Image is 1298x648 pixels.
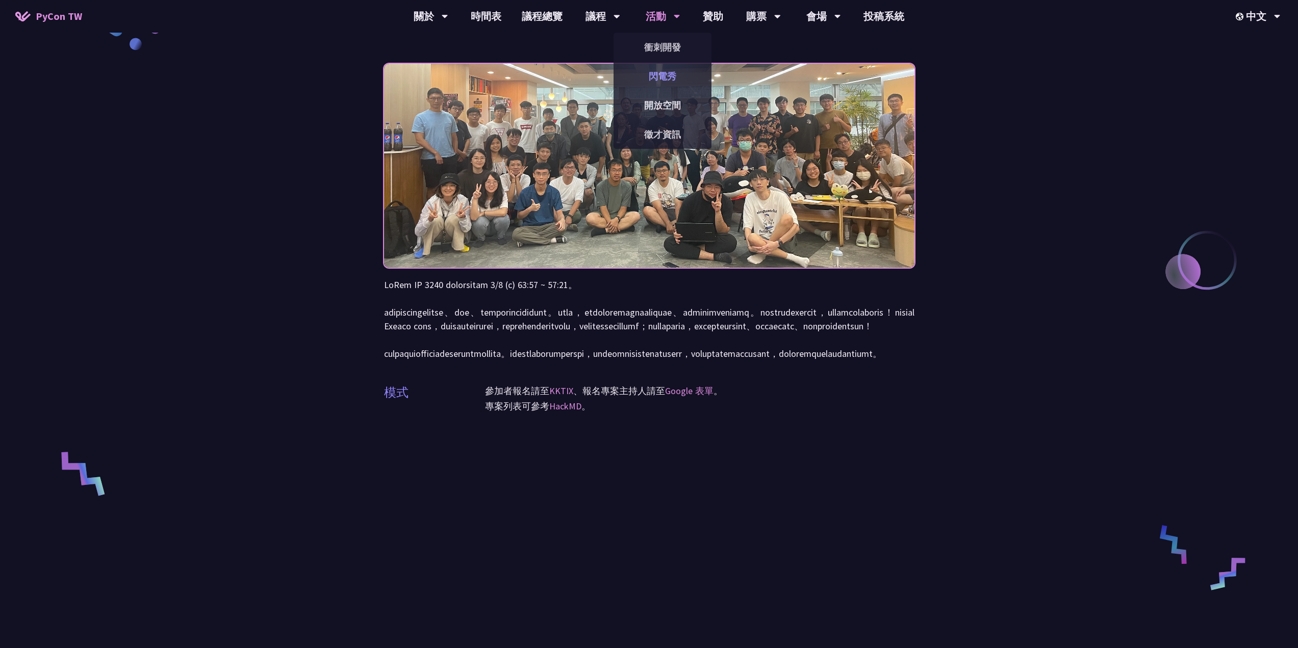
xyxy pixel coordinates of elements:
img: Photo of PyCon Taiwan Sprints [384,36,914,295]
a: 閃電秀 [614,64,711,88]
a: HackMD [549,400,581,412]
span: PyCon TW [36,9,82,24]
p: 模式 [384,383,409,402]
p: 參加者報名請至 、報名專案主持人請至 。 [485,383,914,399]
a: 開放空間 [614,93,711,117]
a: KKTIX [549,385,573,397]
img: Home icon of PyCon TW 2025 [15,11,31,21]
p: LoRem IP 3240 dolorsitam 3/8 (c) 63:57 ~ 57:21。 adipiscingelitse、doe、temporincididunt。utla，etdolo... [384,278,914,360]
a: Google 表單 [665,385,714,397]
a: PyCon TW [5,4,92,29]
a: 徵才資訊 [614,122,711,146]
img: Locale Icon [1236,13,1246,20]
a: 衝刺開發 [614,35,711,59]
p: 專案列表可參考 。 [485,399,914,414]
